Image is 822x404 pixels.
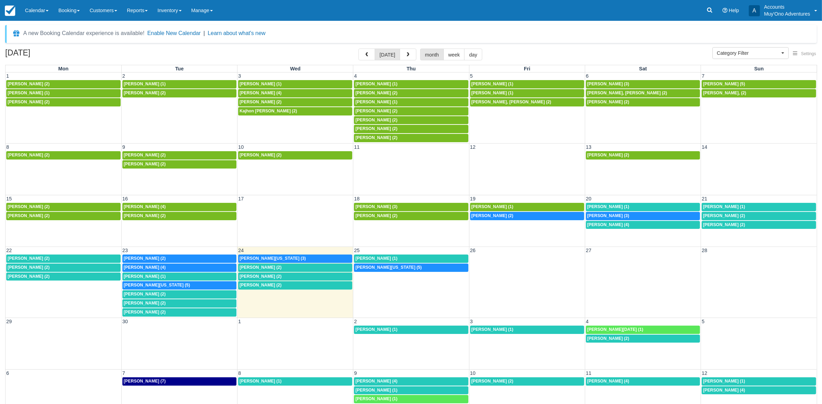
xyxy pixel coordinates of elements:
[586,212,700,220] a: [PERSON_NAME] (3)
[703,204,745,209] span: [PERSON_NAME] (1)
[124,153,166,157] span: [PERSON_NAME] (2)
[355,327,397,332] span: [PERSON_NAME] (1)
[240,256,306,261] span: [PERSON_NAME][US_STATE] (3)
[469,319,474,324] span: 3
[764,3,810,10] p: Accounts
[124,256,166,261] span: [PERSON_NAME] (2)
[122,370,126,376] span: 7
[469,248,476,253] span: 26
[237,144,244,150] span: 10
[587,153,629,157] span: [PERSON_NAME] (2)
[702,203,816,211] a: [PERSON_NAME] (1)
[124,81,166,86] span: [PERSON_NAME] (1)
[354,255,468,263] a: [PERSON_NAME] (1)
[354,386,468,395] a: [PERSON_NAME] (1)
[354,326,468,334] a: [PERSON_NAME] (1)
[290,66,301,71] span: Wed
[353,144,360,150] span: 11
[764,10,810,17] p: Muy'Ono Adventures
[586,98,700,106] a: [PERSON_NAME] (2)
[586,89,700,97] a: [PERSON_NAME], [PERSON_NAME] (2)
[354,89,468,97] a: [PERSON_NAME] (2)
[355,213,397,218] span: [PERSON_NAME] (2)
[701,370,708,376] span: 12
[240,265,282,270] span: [PERSON_NAME] (2)
[122,319,129,324] span: 30
[703,388,745,393] span: [PERSON_NAME] (4)
[58,66,69,71] span: Mon
[237,319,242,324] span: 1
[122,264,236,272] a: [PERSON_NAME] (4)
[355,135,397,140] span: [PERSON_NAME] (2)
[701,248,708,253] span: 28
[122,212,236,220] a: [PERSON_NAME] (2)
[639,66,647,71] span: Sat
[587,213,629,218] span: [PERSON_NAME] (3)
[701,196,708,201] span: 21
[443,49,465,60] button: week
[6,203,121,211] a: [PERSON_NAME] (2)
[238,98,352,106] a: [PERSON_NAME] (2)
[801,51,816,56] span: Settings
[470,89,584,97] a: [PERSON_NAME] (1)
[124,162,166,166] span: [PERSON_NAME] (2)
[122,203,236,211] a: [PERSON_NAME] (4)
[240,81,282,86] span: [PERSON_NAME] (1)
[238,273,352,281] a: [PERSON_NAME] (2)
[702,377,816,386] a: [PERSON_NAME] (1)
[124,310,166,315] span: [PERSON_NAME] (2)
[122,89,236,97] a: [PERSON_NAME] (2)
[354,116,468,124] a: [PERSON_NAME] (2)
[6,144,10,150] span: 8
[701,144,708,150] span: 14
[701,73,705,79] span: 7
[8,204,50,209] span: [PERSON_NAME] (2)
[470,203,584,211] a: [PERSON_NAME] (1)
[122,299,236,308] a: [PERSON_NAME] (2)
[469,370,476,376] span: 10
[702,221,816,229] a: [PERSON_NAME] (2)
[238,255,352,263] a: [PERSON_NAME][US_STATE] (3)
[124,265,166,270] span: [PERSON_NAME] (4)
[355,396,397,401] span: [PERSON_NAME] (1)
[354,98,468,106] a: [PERSON_NAME] (1)
[6,273,121,281] a: [PERSON_NAME] (2)
[703,222,745,227] span: [PERSON_NAME] (2)
[8,213,50,218] span: [PERSON_NAME] (2)
[355,126,397,131] span: [PERSON_NAME] (2)
[8,265,50,270] span: [PERSON_NAME] (2)
[6,248,12,253] span: 22
[8,91,50,95] span: [PERSON_NAME] (1)
[702,212,816,220] a: [PERSON_NAME] (2)
[469,144,476,150] span: 12
[587,379,629,384] span: [PERSON_NAME] (4)
[353,319,357,324] span: 2
[354,203,468,211] a: [PERSON_NAME] (3)
[354,134,468,142] a: [PERSON_NAME] (2)
[240,274,282,279] span: [PERSON_NAME] (2)
[353,248,360,253] span: 25
[723,8,727,13] i: Help
[586,377,700,386] a: [PERSON_NAME] (4)
[471,213,513,218] span: [PERSON_NAME] (2)
[208,30,266,36] a: Learn about what's new
[6,264,121,272] a: [PERSON_NAME] (2)
[124,274,166,279] span: [PERSON_NAME] (1)
[122,196,129,201] span: 16
[353,73,357,79] span: 4
[354,125,468,133] a: [PERSON_NAME] (2)
[754,66,764,71] span: Sun
[8,100,50,104] span: [PERSON_NAME] (2)
[238,151,352,160] a: [PERSON_NAME] (2)
[355,81,397,86] span: [PERSON_NAME] (1)
[124,301,166,306] span: [PERSON_NAME] (2)
[585,73,589,79] span: 6
[587,100,629,104] span: [PERSON_NAME] (2)
[124,91,166,95] span: [PERSON_NAME] (2)
[407,66,416,71] span: Thu
[240,379,282,384] span: [PERSON_NAME] (1)
[420,49,444,60] button: month
[587,336,629,341] span: [PERSON_NAME] (2)
[122,144,126,150] span: 9
[585,248,592,253] span: 27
